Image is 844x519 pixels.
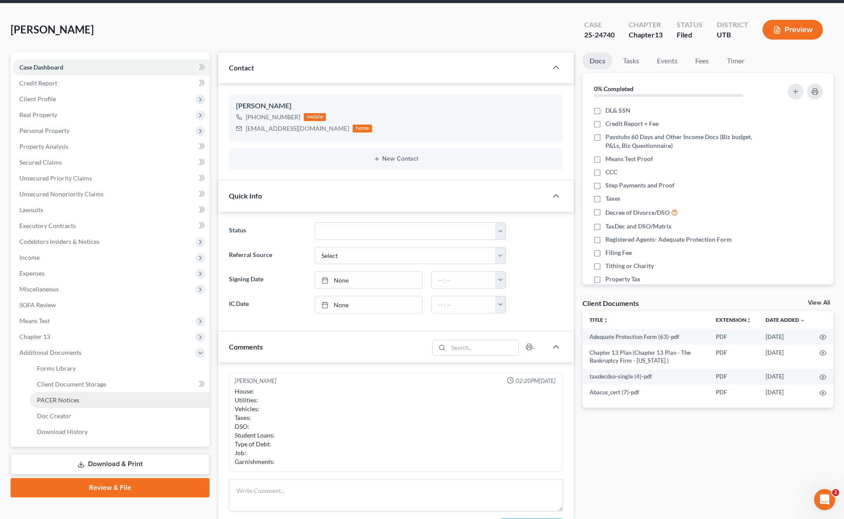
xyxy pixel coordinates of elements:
a: Date Added expand_more [766,317,805,323]
a: None [315,296,422,313]
span: Chapter 13 [19,333,50,340]
span: CCC [605,168,617,177]
div: 25-24740 [584,30,615,40]
a: Client Document Storage [30,376,210,392]
span: Property Tax [605,275,641,283]
span: Paystubs 60 Days and Other Income Docs (Biz budget, P&Ls, Biz Questionnaire) [605,133,763,150]
td: Abacus_cert (7)-pdf [582,385,709,401]
span: Credit Report [19,79,57,87]
span: Secured Claims [19,158,62,166]
a: Credit Report [12,75,210,91]
a: Case Dashboard [12,59,210,75]
span: Expenses [19,269,44,277]
a: Tasks [616,52,646,70]
label: Signing Date [225,271,310,289]
span: Income [19,254,40,261]
strong: 0% Completed [594,85,634,92]
label: Status [225,222,310,240]
a: Doc Creator [30,408,210,424]
a: Property Analysis [12,139,210,155]
span: DL& SSN [605,106,630,115]
a: Review & File [11,478,210,497]
button: New Contact [236,155,556,162]
a: Lawsuits [12,202,210,218]
div: Filed [677,30,703,40]
label: IC Date [225,296,310,313]
span: Contact [229,63,254,72]
div: Case [584,20,615,30]
span: Codebtors Insiders & Notices [19,238,100,245]
div: Client Documents [582,298,639,308]
a: Titleunfold_more [590,317,608,323]
span: Additional Documents [19,349,81,356]
input: -- : -- [432,296,496,313]
a: Executory Contracts [12,218,210,234]
td: taxdecdso-single (4)-pdf [582,369,709,385]
td: Chapter 13 Plan (Chapter 13 Plan - The Bankruptcy Firm - [US_STATE] ) [582,345,709,369]
a: Unsecured Nonpriority Claims [12,186,210,202]
i: unfold_more [603,318,608,323]
span: TaxDec and DSO/Matrix [605,222,672,231]
span: Comments [229,342,263,351]
span: Unsecured Nonpriority Claims [19,190,103,198]
a: Unsecured Priority Claims [12,170,210,186]
span: Quick Info [229,191,262,200]
td: Adequate Protection Form (63)-pdf [582,329,709,345]
div: home [353,125,372,133]
span: Registered Agents- Adequate Protection Form [605,235,732,244]
a: Timer [720,52,752,70]
span: Step Payments and Proof [605,181,674,190]
a: Fees [688,52,716,70]
div: mobile [304,113,326,121]
span: 13 [655,30,663,39]
span: 02:20PM[DATE] [516,377,556,385]
a: PACER Notices [30,392,210,408]
span: SOFA Review [19,301,56,309]
span: Lawsuits [19,206,43,213]
div: District [717,20,748,30]
span: 2 [832,489,839,496]
i: unfold_more [746,318,752,323]
td: [DATE] [759,385,812,401]
span: Case Dashboard [19,63,63,71]
a: SOFA Review [12,297,210,313]
td: [DATE] [759,345,812,369]
input: Search... [448,340,518,355]
span: Decree of Divorce/DSO [605,208,670,217]
div: [PERSON_NAME] [236,101,556,111]
div: UTB [717,30,748,40]
span: Doc Creator [37,412,71,420]
td: PDF [709,329,759,345]
span: Tithing or Charity [605,261,654,270]
div: Status [677,20,703,30]
iframe: Intercom live chat [814,489,835,510]
div: House: Utilities: Vehicles: Taxes: DSO: Student Loans: Type of Debt: Job: Garnishments: [235,387,557,466]
span: Unsecured Priority Claims [19,174,92,182]
a: Secured Claims [12,155,210,170]
td: PDF [709,385,759,401]
span: Credit Report + Fee [605,119,659,128]
div: [PHONE_NUMBER] [246,113,300,121]
span: Means Test Proof [605,155,653,163]
a: None [315,272,422,288]
a: Extensionunfold_more [716,317,752,323]
span: [PERSON_NAME] [11,23,94,36]
span: PACER Notices [37,396,79,404]
input: -- : -- [432,272,496,288]
span: Personal Property [19,127,70,134]
span: Means Test [19,317,50,324]
a: View All [808,300,830,306]
a: Docs [582,52,612,70]
span: Download History [37,428,88,435]
i: expand_more [800,318,805,323]
td: [DATE] [759,329,812,345]
td: PDF [709,369,759,385]
span: Executory Contracts [19,222,76,229]
div: Chapter [629,20,663,30]
a: Download History [30,424,210,440]
td: [DATE] [759,369,812,385]
div: [PERSON_NAME] [235,377,276,385]
button: Preview [763,20,823,40]
a: Download & Print [11,454,210,475]
span: Real Property [19,111,57,118]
